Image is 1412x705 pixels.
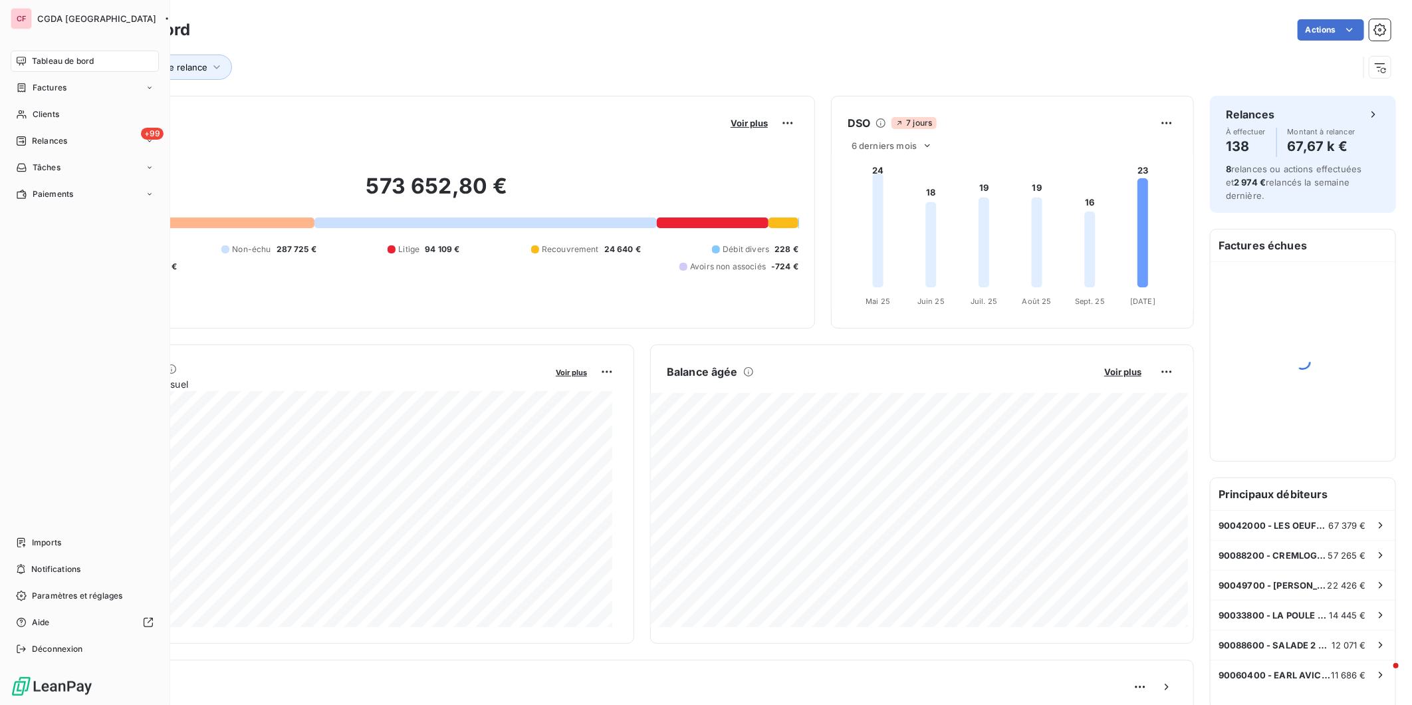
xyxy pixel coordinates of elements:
[1104,366,1141,377] span: Voir plus
[11,612,159,633] a: Aide
[731,118,768,128] span: Voir plus
[1211,229,1395,261] h6: Factures échues
[75,173,798,213] h2: 573 652,80 €
[848,115,870,131] h6: DSO
[33,162,60,174] span: Tâches
[33,188,73,200] span: Paiements
[32,537,61,549] span: Imports
[1288,128,1355,136] span: Montant à relancer
[1328,550,1366,561] span: 57 265 €
[1100,366,1145,378] button: Voir plus
[1329,520,1366,531] span: 67 379 €
[1298,19,1364,41] button: Actions
[852,140,917,151] span: 6 derniers mois
[1130,297,1155,306] tspan: [DATE]
[33,82,66,94] span: Factures
[11,8,32,29] div: CF
[1219,640,1332,650] span: 90088600 - SALADE 2 FRUITS
[1328,580,1366,591] span: 22 426 €
[667,364,738,380] h6: Balance âgée
[1234,177,1266,188] span: 2 974 €
[1219,670,1332,680] span: 90060400 - EARL AVICOLE DES COSTIERES
[556,368,587,377] span: Voir plus
[1226,136,1266,157] h4: 138
[1022,297,1052,306] tspan: Août 25
[1332,640,1366,650] span: 12 071 €
[232,243,271,255] span: Non-échu
[1226,164,1231,174] span: 8
[891,117,936,129] span: 7 jours
[1367,660,1399,692] iframe: Intercom live chat
[277,243,316,255] span: 287 725 €
[425,243,459,255] span: 94 109 €
[1226,164,1362,201] span: relances ou actions effectuées et relancés la semaine dernière.
[37,13,156,24] span: CGDA [GEOGRAPHIC_DATA]
[1219,520,1329,531] span: 90042000 - LES OEUFS DE [GEOGRAPHIC_DATA]
[1226,106,1274,122] h6: Relances
[604,243,641,255] span: 24 640 €
[31,563,80,575] span: Notifications
[542,243,599,255] span: Recouvrement
[727,117,772,129] button: Voir plus
[75,377,546,391] span: Chiffre d'affaires mensuel
[774,243,798,255] span: 228 €
[11,676,93,697] img: Logo LeanPay
[723,243,769,255] span: Débit divers
[1219,550,1328,561] span: 90088200 - CREMLOG LE FROMAGER DES HALLES
[1211,478,1395,510] h6: Principaux débiteurs
[971,297,997,306] tspan: Juil. 25
[771,261,798,273] span: -724 €
[141,128,164,140] span: +99
[1288,136,1355,157] h4: 67,67 k €
[552,366,591,378] button: Voir plus
[32,617,50,629] span: Aide
[1219,610,1330,621] span: 90033800 - LA POULE BLANCHE EURL
[1226,128,1266,136] span: À effectuer
[690,261,766,273] span: Avoirs non associés
[144,62,207,72] span: Plan de relance
[866,297,890,306] tspan: Mai 25
[124,55,232,80] button: Plan de relance
[32,643,83,655] span: Déconnexion
[33,108,59,120] span: Clients
[398,243,419,255] span: Litige
[32,55,94,67] span: Tableau de bord
[32,135,67,147] span: Relances
[32,590,122,602] span: Paramètres et réglages
[1332,670,1366,680] span: 11 686 €
[1219,580,1328,591] span: 90049700 - [PERSON_NAME] ET FILS
[1330,610,1366,621] span: 14 445 €
[917,297,945,306] tspan: Juin 25
[1075,297,1105,306] tspan: Sept. 25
